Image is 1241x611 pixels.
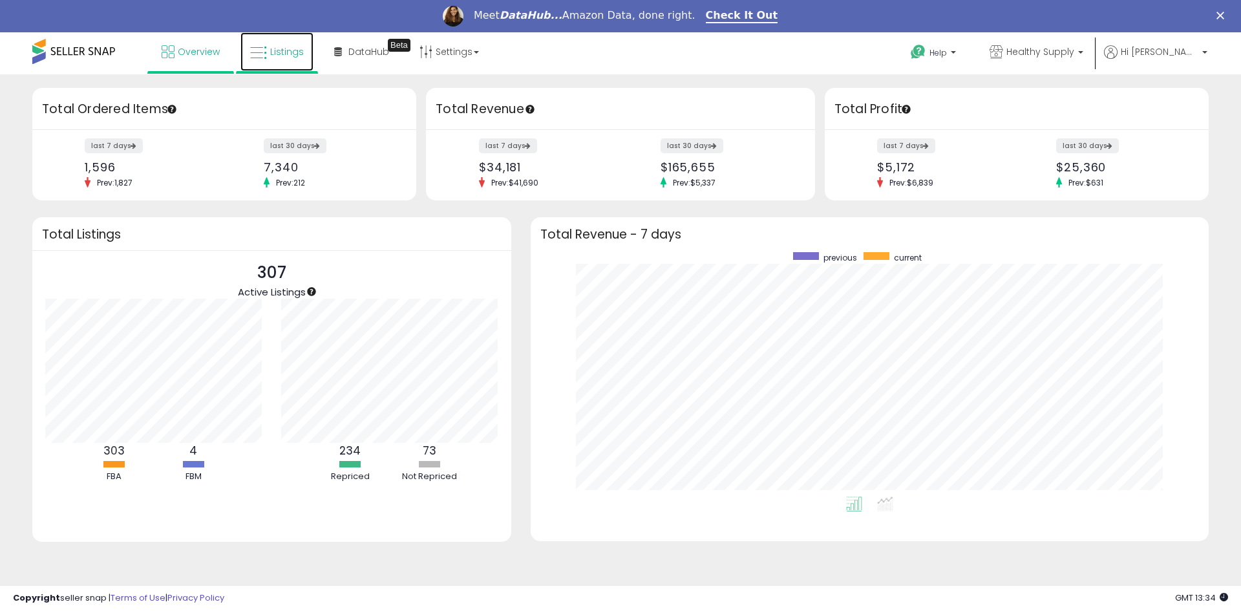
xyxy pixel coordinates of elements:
label: last 7 days [479,138,537,153]
label: last 30 days [661,138,723,153]
div: $34,181 [479,160,611,174]
span: Active Listings [238,285,306,299]
i: Get Help [910,44,926,60]
a: Check It Out [706,9,778,23]
span: Healthy Supply [1006,45,1074,58]
span: Listings [270,45,304,58]
p: 307 [238,261,306,285]
span: Hi [PERSON_NAME] [1121,45,1198,58]
a: Help [900,34,969,74]
span: previous [823,252,857,263]
h3: Total Revenue [436,100,805,118]
a: Overview [152,32,229,71]
div: Not Repriced [391,471,469,483]
label: last 7 days [877,138,935,153]
div: Meet Amazon Data, done right. [474,9,695,22]
b: 73 [423,443,436,458]
div: 7,340 [264,160,394,174]
a: Terms of Use [111,592,165,604]
div: Repriced [312,471,389,483]
span: Prev: $6,839 [883,177,940,188]
h3: Total Listings [42,230,502,239]
div: Tooltip anchor [166,103,178,115]
div: $25,360 [1056,160,1186,174]
img: Profile image for Georgie [443,6,463,27]
label: last 30 days [264,138,326,153]
div: Tooltip anchor [388,39,410,52]
span: Overview [178,45,220,58]
span: Prev: $5,337 [666,177,722,188]
i: DataHub... [500,9,562,21]
div: Tooltip anchor [900,103,912,115]
span: DataHub [348,45,389,58]
div: FBA [75,471,153,483]
div: 1,596 [85,160,215,174]
span: 2025-09-15 13:34 GMT [1175,592,1228,604]
h3: Total Ordered Items [42,100,407,118]
h3: Total Revenue - 7 days [540,230,1199,239]
div: Tooltip anchor [524,103,536,115]
strong: Copyright [13,592,60,604]
label: last 30 days [1056,138,1119,153]
a: Settings [410,32,489,71]
a: DataHub [324,32,399,71]
label: last 7 days [85,138,143,153]
span: Prev: 212 [270,177,312,188]
span: Prev: 1,827 [90,177,139,188]
div: Tooltip anchor [306,286,317,297]
div: seller snap | | [13,592,224,605]
a: Healthy Supply [980,32,1093,74]
span: Help [929,47,947,58]
b: 234 [339,443,361,458]
div: $5,172 [877,160,1007,174]
div: $165,655 [661,160,792,174]
div: Close [1216,12,1229,19]
a: Listings [240,32,313,71]
span: Prev: $41,690 [485,177,545,188]
div: FBM [154,471,232,483]
a: Hi [PERSON_NAME] [1104,45,1207,74]
b: 4 [189,443,197,458]
span: Prev: $631 [1062,177,1110,188]
b: 303 [103,443,125,458]
a: Privacy Policy [167,592,224,604]
h3: Total Profit [834,100,1199,118]
span: current [894,252,922,263]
